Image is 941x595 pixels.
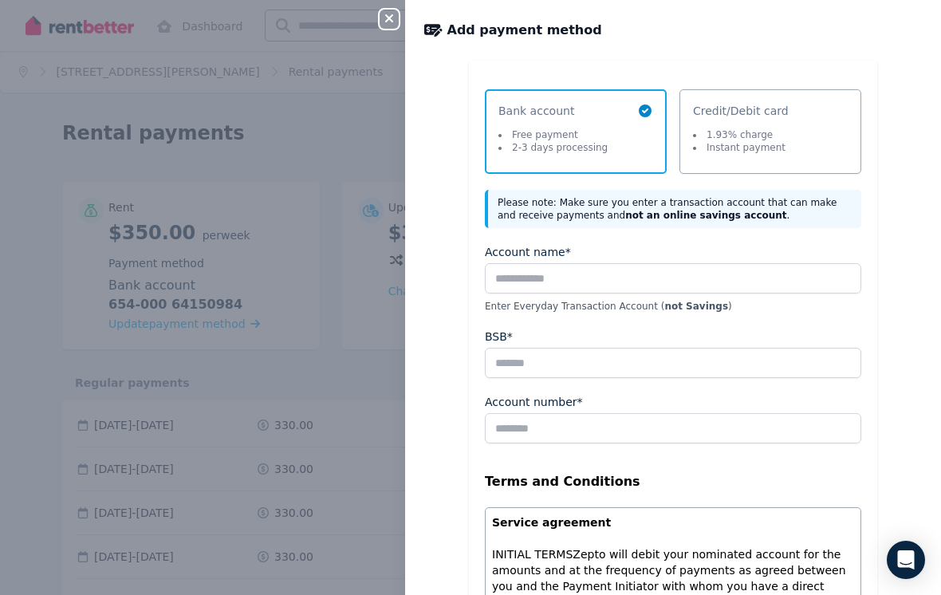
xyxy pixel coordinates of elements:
li: Instant payment [693,141,785,154]
span: Credit/Debit card [693,103,789,119]
div: Please note: Make sure you enter a transaction account that can make and receive payments and . [485,190,861,228]
span: Bank account [498,103,608,119]
label: Account name* [485,244,571,260]
li: 1.93% charge [693,128,785,141]
div: Open Intercom Messenger [887,541,925,579]
li: Free payment [498,128,608,141]
p: Enter Everyday Transaction Account ( ) [485,300,861,313]
legend: Terms and Conditions [485,472,861,491]
span: INITIAL TERMS [492,548,573,561]
label: Account number* [485,394,583,410]
li: 2-3 days processing [498,141,608,154]
b: not Savings [664,301,728,312]
b: not an online savings account [625,210,786,221]
span: Add payment method [447,21,602,40]
p: Service agreement [492,514,854,530]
